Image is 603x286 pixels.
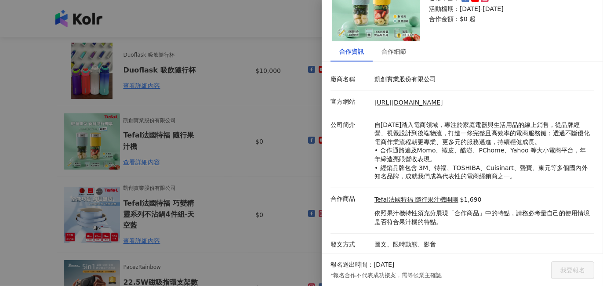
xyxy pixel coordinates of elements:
p: 合作商品 [331,195,370,203]
a: Tefal法國特福 隨行果汁機開團 [374,195,458,204]
p: 發文方式 [331,240,370,249]
p: 合作金額： $0 起 [429,15,584,24]
p: 報名送出時間：[DATE] [331,261,394,269]
p: *報名合作不代表成功接案，需等候業主確認 [331,272,442,279]
button: 我要報名 [551,261,594,279]
p: $1,690 [460,195,482,204]
p: 圖文、限時動態、影音 [374,240,590,249]
p: 凱創實業股份有限公司 [374,75,590,84]
div: 合作細節 [381,47,406,56]
p: 依照果汁機特性須充分展現「合作商品」中的特點，請務必考量自己的使用情境是否符合果汁機的特點。 [374,209,590,226]
a: [URL][DOMAIN_NAME] [374,99,443,106]
p: 活動檔期：[DATE]-[DATE] [429,5,584,14]
p: 官方網站 [331,98,370,106]
p: 自[DATE]踏入電商領域，專注於家庭電器與生活用品的線上銷售，從品牌經營、視覺設計到後端物流，打造一條完整且高效率的電商服務鏈；透過不斷優化電商作業流程朝更專業、更多元的服務邁進，持續穩健成長... [374,121,590,181]
div: 合作資訊 [339,47,364,56]
p: 廠商名稱 [331,75,370,84]
p: 公司簡介 [331,121,370,130]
